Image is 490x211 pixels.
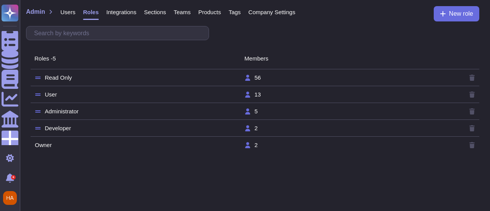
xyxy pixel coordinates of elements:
[30,26,209,40] input: Search by keywords
[26,9,45,15] span: Admin
[34,52,245,65] th: Roles - 5
[34,142,244,148] td: Owner
[449,11,473,17] span: New role
[174,9,191,15] span: Teams
[34,125,244,132] td: Developer
[434,6,479,21] button: New role
[244,91,454,98] td: 13
[34,91,244,98] td: User
[248,9,296,15] span: Company Settings
[245,52,455,65] th: Members
[198,9,221,15] span: Products
[34,74,244,81] td: Read Only
[11,175,16,180] div: 6
[34,108,244,115] td: Administrator
[244,142,454,149] td: 2
[229,9,241,15] span: Tags
[83,9,99,15] span: Roles
[244,108,454,115] td: 5
[2,190,22,206] button: user
[106,9,136,15] span: Integrations
[60,9,75,15] span: Users
[244,125,454,132] td: 2
[144,9,166,15] span: Sections
[244,74,454,81] td: 56
[3,191,17,205] img: user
